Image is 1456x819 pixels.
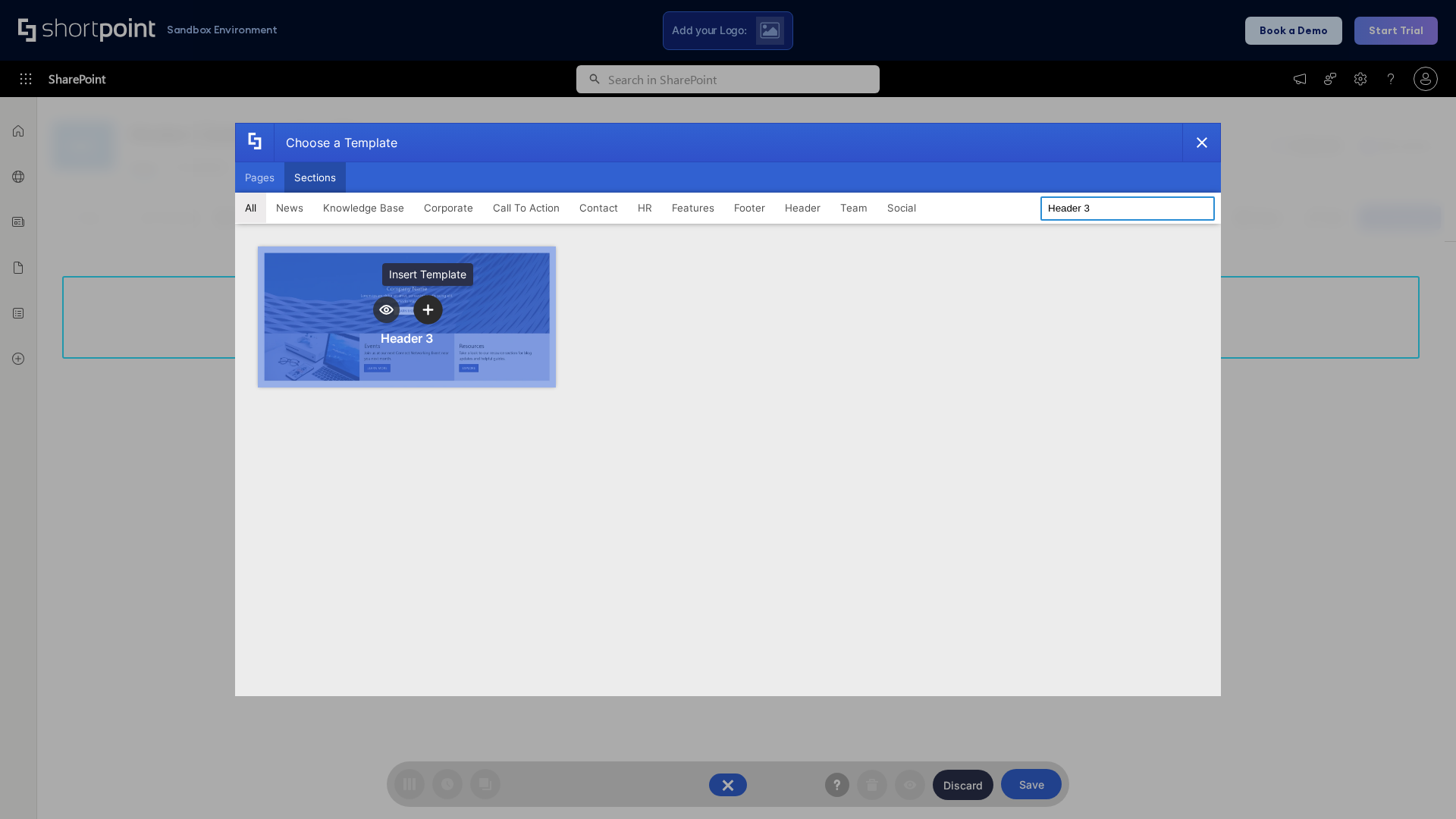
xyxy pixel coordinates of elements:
button: Social [877,193,926,223]
div: Choose a Template [274,124,397,162]
button: Call To Action [483,193,570,223]
button: Features [662,193,724,223]
button: Contact [570,193,628,223]
button: Pages [235,162,284,193]
iframe: Chat Widget [1380,746,1456,819]
input: Search [1040,196,1215,221]
button: All [235,193,266,223]
button: Knowledge Base [313,193,414,223]
button: Header [775,193,830,223]
div: template selector [235,123,1221,696]
button: HR [628,193,662,223]
button: Footer [724,193,775,223]
button: Sections [284,162,346,193]
button: Team [830,193,877,223]
button: Corporate [414,193,483,223]
button: News [266,193,313,223]
div: Header 3 [381,331,433,346]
